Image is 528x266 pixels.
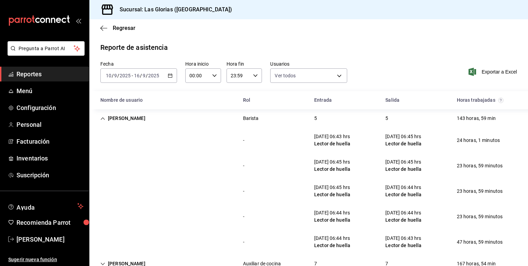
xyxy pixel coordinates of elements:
div: Barista [243,115,259,122]
div: [DATE] 06:45 hrs [385,133,421,140]
span: / [146,73,148,78]
div: [DATE] 06:44 hrs [314,235,350,242]
div: Cell [380,181,427,201]
div: Row [89,229,528,255]
div: Cell [451,185,508,198]
input: -- [142,73,146,78]
div: Cell [451,236,508,248]
h3: Sucursal: Las Glorias ([GEOGRAPHIC_DATA]) [114,5,232,14]
span: Ver todos [275,72,296,79]
div: HeadCell [238,94,309,107]
div: [DATE] 06:44 hrs [385,184,421,191]
svg: El total de horas trabajadas por usuario es el resultado de la suma redondeada del registro de ho... [498,98,504,103]
label: Hora fin [227,62,262,66]
div: Cell [238,159,250,172]
div: [DATE] 06:43 hrs [314,133,350,140]
div: Cell [95,112,151,125]
div: Head [89,91,528,109]
div: Cell [238,134,250,147]
div: Lector de huella [385,242,421,249]
input: -- [106,73,112,78]
input: -- [114,73,117,78]
div: Cell [309,232,356,252]
label: Hora inicio [185,62,221,66]
div: Cell [95,188,106,194]
span: Sugerir nueva función [8,256,84,263]
div: HeadCell [380,94,451,107]
div: Cell [309,181,356,201]
div: Cell [238,210,250,223]
div: Cell [238,236,250,248]
div: Cell [451,210,508,223]
div: Row [89,153,528,178]
span: [PERSON_NAME] [16,235,84,244]
div: Cell [309,130,356,150]
div: Cell [451,134,506,147]
div: Cell [95,214,106,219]
span: / [140,73,142,78]
div: Cell [380,207,427,226]
span: / [117,73,119,78]
div: Cell [95,137,106,143]
input: ---- [148,73,159,78]
div: Cell [238,112,264,125]
div: [DATE] 06:44 hrs [385,209,421,217]
div: Lector de huella [314,217,350,224]
div: Cell [380,112,394,125]
div: Cell [95,239,106,245]
div: Cell [309,156,356,176]
div: [DATE] 06:43 hrs [385,235,421,242]
span: Suscripción [16,170,84,180]
input: -- [134,73,140,78]
span: Reportes [16,69,84,79]
div: Cell [309,112,322,125]
div: - [243,188,244,195]
div: Cell [95,163,106,168]
div: Lector de huella [385,217,421,224]
div: Cell [451,112,501,125]
span: Ayuda [16,202,75,210]
span: Facturación [16,137,84,146]
div: Cell [238,185,250,198]
div: Row [89,128,528,153]
div: Cell [380,130,427,150]
div: Lector de huella [385,166,421,173]
div: - [243,239,244,246]
span: Pregunta a Parrot AI [19,45,74,52]
div: - [243,137,244,144]
button: Regresar [100,25,135,31]
div: Lector de huella [314,242,350,249]
div: HeadCell [309,94,380,107]
div: - [243,162,244,169]
div: Cell [380,156,427,176]
span: Recomienda Parrot [16,218,84,227]
button: Exportar a Excel [470,68,517,76]
button: open_drawer_menu [76,18,81,23]
div: Cell [451,159,508,172]
div: [DATE] 06:45 hrs [314,184,350,191]
span: / [112,73,114,78]
span: Personal [16,120,84,129]
div: - [243,213,244,220]
span: - [132,73,133,78]
div: Cell [380,232,427,252]
div: Row [89,109,528,128]
div: Lector de huella [314,140,350,147]
label: Fecha [100,62,177,66]
span: Regresar [113,25,135,31]
div: Lector de huella [314,191,350,198]
label: Usuarios [270,62,347,66]
div: Row [89,178,528,204]
span: Configuración [16,103,84,112]
div: [DATE] 06:44 hrs [314,209,350,217]
div: HeadCell [451,94,522,107]
div: Lector de huella [385,140,421,147]
div: [DATE] 06:45 hrs [385,158,421,166]
span: Menú [16,86,84,96]
div: Cell [309,207,356,226]
span: Inventarios [16,154,84,163]
div: Row [89,204,528,229]
div: Lector de huella [314,166,350,173]
div: [DATE] 06:45 hrs [314,158,350,166]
